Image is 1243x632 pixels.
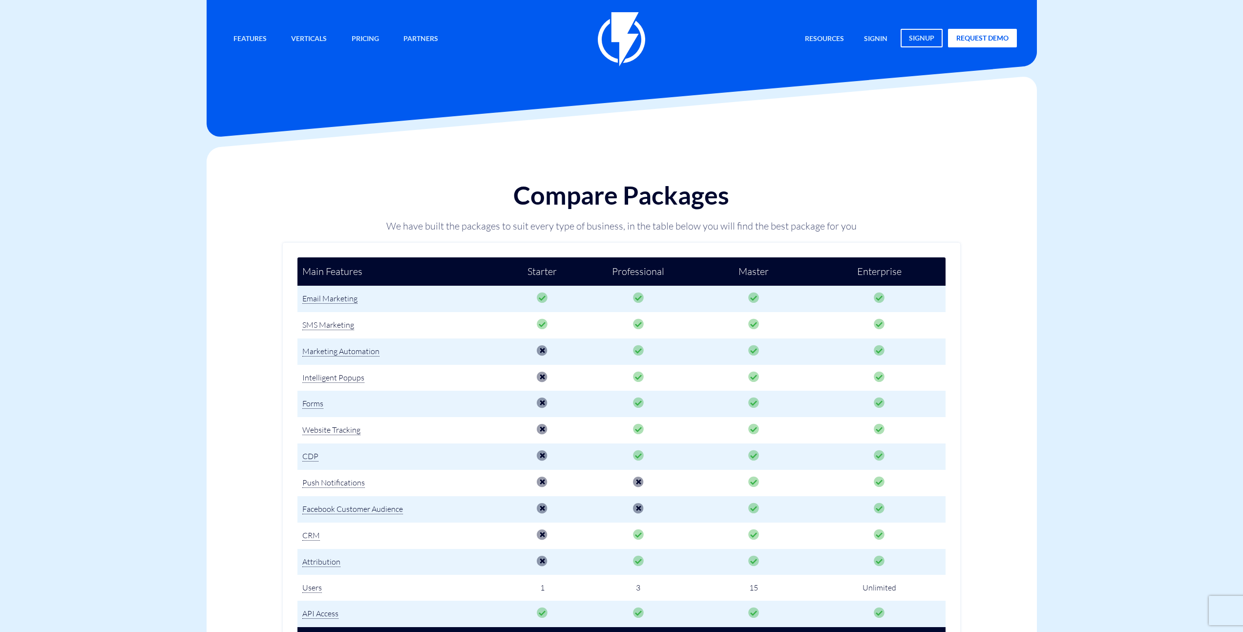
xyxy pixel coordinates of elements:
[302,294,358,304] span: Email Marketing
[302,609,338,619] span: API Access
[695,257,813,286] td: Master
[798,29,851,50] a: Resources
[503,575,582,601] td: 1
[357,181,886,209] h1: Compare Packages
[695,575,813,601] td: 15
[901,29,943,47] a: signup
[302,320,354,330] span: SMS Marketing
[396,29,445,50] a: Partners
[857,29,895,50] a: signin
[302,583,322,593] span: Users
[813,257,946,286] td: Enterprise
[302,557,340,567] span: Attribution
[297,257,503,286] td: Main Features
[302,451,318,462] span: CDP
[284,29,334,50] a: Verticals
[582,257,695,286] td: Professional
[302,530,320,541] span: CRM
[302,346,379,357] span: Marketing Automation
[357,219,886,233] p: We have built the packages to suit every type of business, in the table below you will find the b...
[582,575,695,601] td: 3
[302,399,323,409] span: Forms
[226,29,274,50] a: Features
[302,373,364,383] span: Intelligent Popups
[344,29,386,50] a: Pricing
[503,257,582,286] td: Starter
[302,425,360,435] span: Website Tracking
[302,504,403,514] span: Facebook Customer Audience
[813,575,946,601] td: Unlimited
[948,29,1017,47] a: request demo
[302,478,365,488] span: Push Notifications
